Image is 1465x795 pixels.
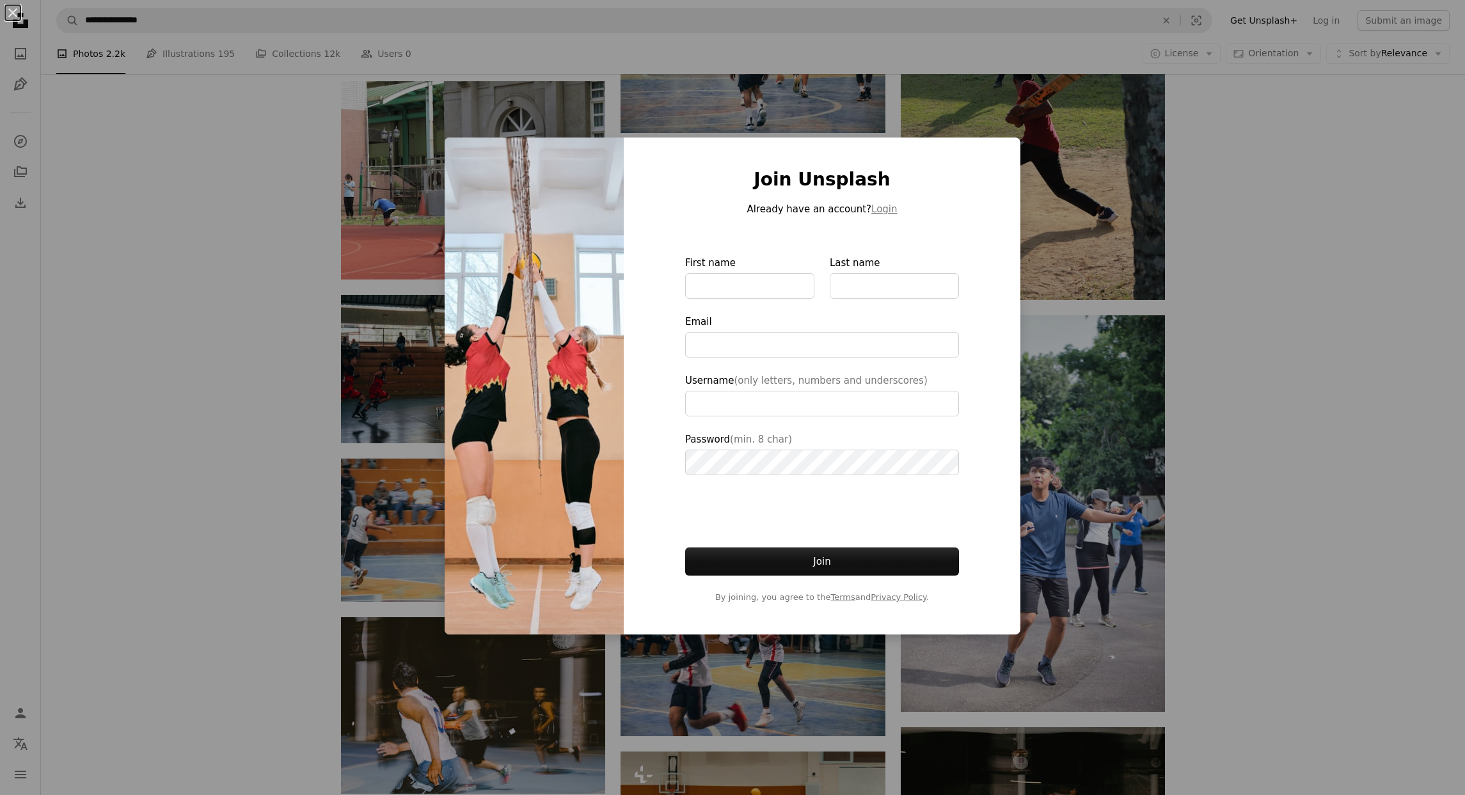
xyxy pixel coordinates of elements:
img: premium_photo-1709303662276-65b37142e05e [445,138,624,634]
input: Last name [830,273,959,299]
input: First name [685,273,814,299]
label: First name [685,255,814,299]
label: Username [685,373,959,416]
input: Password(min. 8 char) [685,450,959,475]
span: By joining, you agree to the and . [685,591,959,604]
a: Privacy Policy [871,592,926,602]
a: Terms [830,592,855,602]
button: Login [871,201,897,217]
h1: Join Unsplash [685,168,959,191]
span: (only letters, numbers and underscores) [734,375,927,386]
input: Username(only letters, numbers and underscores) [685,391,959,416]
input: Email [685,332,959,358]
span: (min. 8 char) [730,434,792,445]
label: Password [685,432,959,475]
button: Join [685,547,959,576]
p: Already have an account? [685,201,959,217]
label: Last name [830,255,959,299]
label: Email [685,314,959,358]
